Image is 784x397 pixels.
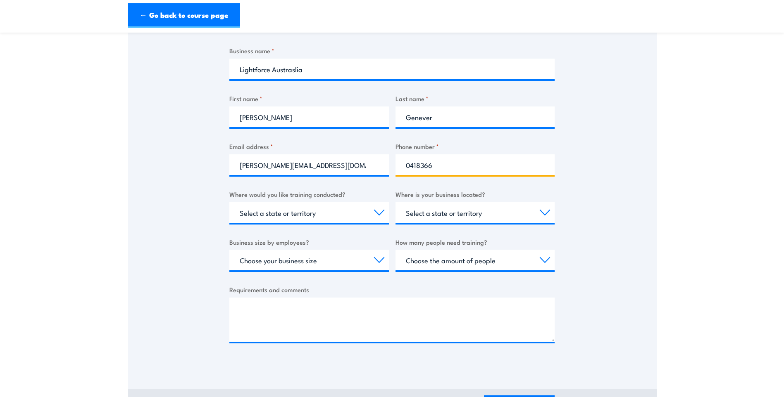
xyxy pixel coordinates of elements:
[229,237,389,247] label: Business size by employees?
[396,94,555,103] label: Last name
[396,189,555,199] label: Where is your business located?
[128,3,240,28] a: ← Go back to course page
[229,285,555,294] label: Requirements and comments
[229,94,389,103] label: First name
[396,142,555,151] label: Phone number
[229,46,555,55] label: Business name
[396,237,555,247] label: How many people need training?
[229,142,389,151] label: Email address
[229,189,389,199] label: Where would you like training conducted?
